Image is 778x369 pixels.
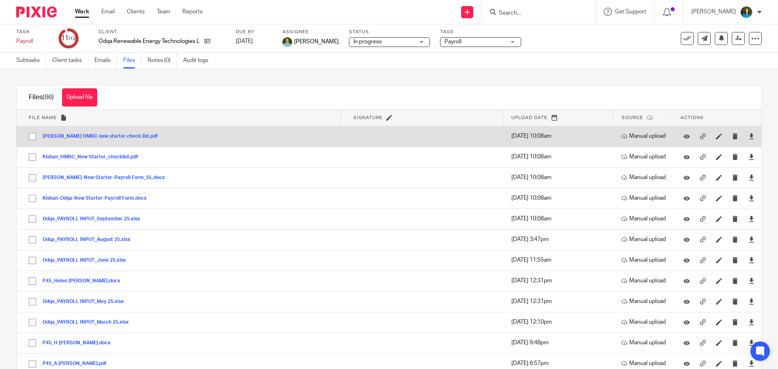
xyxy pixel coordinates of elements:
[43,361,113,367] button: P45_A [PERSON_NAME].pdf
[748,318,754,326] a: Download
[511,132,609,140] p: [DATE] 10:08am
[43,94,54,100] span: (86)
[353,115,383,120] span: Signature
[748,297,754,305] a: Download
[740,6,753,19] img: Z91wLL_E.jpeg
[43,320,135,325] button: Odqa_PAYROLL INPUT_March 25.xlsx
[68,36,76,41] small: /12
[16,37,49,45] div: Payroll
[29,115,57,120] span: File name
[691,8,736,16] p: [PERSON_NAME]
[61,34,76,43] div: 11
[445,39,462,45] span: Payroll
[748,256,754,264] a: Download
[43,154,144,160] button: Kishan_HMRC_New Starter_checklist.pdf
[621,132,668,140] p: Manual upload
[16,53,46,68] a: Subtasks
[615,9,646,15] span: Get Support
[748,173,754,181] a: Download
[43,216,146,222] button: Odqa_PAYROLL INPUT_September 25.xlsx
[621,277,668,285] p: Manual upload
[748,153,754,161] a: Download
[349,29,430,35] label: Status
[25,335,40,351] input: Select
[25,253,40,268] input: Select
[25,315,40,330] input: Select
[25,129,40,144] input: Select
[25,211,40,227] input: Select
[511,339,609,347] p: [DATE] 9:48pm
[511,153,609,161] p: [DATE] 10:08am
[43,134,164,139] button: [PERSON_NAME] HMRC new starter check list.pdf
[25,191,40,206] input: Select
[511,115,547,120] span: Upload date
[621,339,668,347] p: Manual upload
[621,215,668,223] p: Manual upload
[282,37,292,47] img: U9kDOIcY.jpeg
[440,29,521,35] label: Tags
[511,256,609,264] p: [DATE] 11:55am
[236,29,272,35] label: Due by
[621,153,668,161] p: Manual upload
[621,194,668,202] p: Manual upload
[621,318,668,326] p: Manual upload
[52,53,88,68] a: Client tasks
[282,29,339,35] label: Assignee
[94,53,117,68] a: Emails
[43,175,171,181] button: [PERSON_NAME]-New Starter-Payroll Form_SL.docx
[511,235,609,243] p: [DATE] 3:47pm
[748,339,754,347] a: Download
[621,359,668,367] p: Manual upload
[43,299,130,305] button: Odqa_PAYROLL INPUT_May 25.xlsx
[43,196,153,201] button: Kishan-Odqa-New Starter-Payroll Form.docx
[236,38,253,44] span: [DATE]
[98,29,226,35] label: Client
[101,8,115,16] a: Email
[511,173,609,181] p: [DATE] 10:08am
[16,29,49,35] label: Task
[748,194,754,202] a: Download
[25,294,40,309] input: Select
[62,88,97,107] button: Upload file
[621,256,668,264] p: Manual upload
[748,235,754,243] a: Download
[147,53,177,68] a: Notes (0)
[182,8,203,16] a: Reports
[353,39,382,45] span: In progress
[622,115,643,120] span: Source
[511,277,609,285] p: [DATE] 12:31pm
[511,318,609,326] p: [DATE] 12:10pm
[25,273,40,289] input: Select
[75,8,89,16] a: Work
[621,297,668,305] p: Manual upload
[29,93,54,102] h1: Files
[748,215,754,223] a: Download
[43,340,117,346] button: P45_H [PERSON_NAME].docx
[25,232,40,247] input: Select
[748,359,754,367] a: Download
[294,38,339,46] span: [PERSON_NAME]
[511,194,609,202] p: [DATE] 10:08am
[498,10,571,17] input: Search
[98,37,200,45] p: Odqa Renewable Energy Technologies Limited
[511,359,609,367] p: [DATE] 6:57pm
[511,215,609,223] p: [DATE] 10:08am
[123,53,141,68] a: Files
[680,115,704,120] span: Actions
[157,8,170,16] a: Team
[511,297,609,305] p: [DATE] 12:31pm
[25,149,40,165] input: Select
[621,173,668,181] p: Manual upload
[748,277,754,285] a: Download
[127,8,145,16] a: Clients
[183,53,214,68] a: Audit logs
[25,170,40,186] input: Select
[748,132,754,140] a: Download
[621,235,668,243] p: Manual upload
[43,237,137,243] button: Odqa_PAYROLL INPUT_August 25.xlsx
[16,6,57,17] img: Pixie
[43,258,132,263] button: Odqa_PAYROLL INPUT_June 25.xlsx
[43,278,126,284] button: P45_Helen [PERSON_NAME].docx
